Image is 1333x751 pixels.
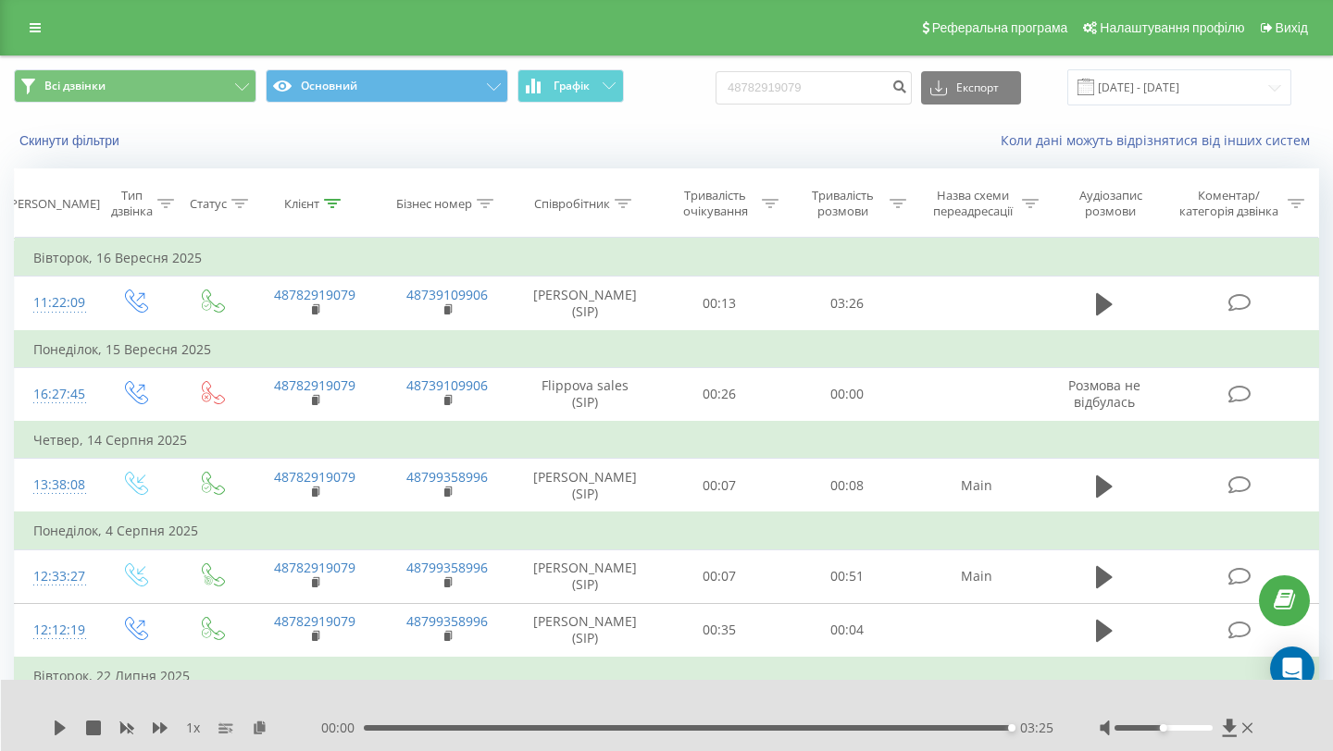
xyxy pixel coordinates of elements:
div: Тип дзвінка [111,188,153,219]
div: Бізнес номер [396,196,472,212]
td: 00:26 [656,367,784,422]
td: 00:35 [656,603,784,658]
td: 00:07 [656,549,784,603]
a: 48799358996 [406,559,488,576]
button: Основний [266,69,508,103]
button: Експорт [921,71,1021,105]
div: Accessibility label [1008,724,1015,732]
div: 16:27:45 [33,376,78,412]
td: 00:04 [783,603,911,658]
div: Тривалість очікування [673,188,758,219]
div: Співробітник [534,196,610,212]
a: Коли дані можуть відрізнятися вiд інших систем [1001,131,1319,149]
span: Вихід [1276,20,1308,35]
div: Open Intercom Messenger [1270,646,1314,691]
span: 03:25 [1020,719,1053,737]
td: [PERSON_NAME] (SIP) [514,549,656,603]
a: 48739109906 [406,376,488,394]
button: Всі дзвінки [14,69,256,103]
span: Всі дзвінки [44,79,106,93]
td: Понеділок, 15 Вересня 2025 [15,331,1319,368]
td: Flippova sales (SIP) [514,367,656,422]
a: 48739109906 [406,286,488,303]
div: Коментар/категорія дзвінка [1175,188,1283,219]
td: Main [911,459,1043,513]
input: Пошук за номером [716,71,912,105]
td: 00:00 [783,367,911,422]
div: Назва схеми переадресації [928,188,1017,219]
span: 00:00 [321,719,364,737]
div: [PERSON_NAME] [6,196,100,212]
td: [PERSON_NAME] (SIP) [514,459,656,513]
td: Вівторок, 16 Вересня 2025 [15,240,1319,277]
div: 13:38:08 [33,467,78,503]
td: [PERSON_NAME] (SIP) [514,277,656,331]
a: 48782919079 [274,376,355,394]
td: Четвер, 14 Серпня 2025 [15,422,1319,459]
a: 48782919079 [274,286,355,303]
a: 48799358996 [406,468,488,486]
div: Статус [190,196,227,212]
span: Розмова не відбулась [1068,376,1140,411]
td: Вівторок, 22 Липня 2025 [15,658,1319,695]
div: Accessibility label [1160,724,1167,732]
td: 00:13 [656,277,784,331]
a: 48782919079 [274,468,355,486]
a: 48799358996 [406,612,488,630]
span: 1 x [186,719,200,737]
button: Скинути фільтри [14,132,129,149]
td: [PERSON_NAME] (SIP) [514,603,656,658]
div: 11:22:09 [33,285,78,321]
div: Аудіозапис розмови [1060,188,1161,219]
span: Графік [554,80,590,92]
div: 12:12:19 [33,612,78,648]
td: 00:07 [656,459,784,513]
td: 00:08 [783,459,911,513]
td: 00:51 [783,549,911,603]
div: 12:33:27 [33,559,78,595]
a: 48782919079 [274,559,355,576]
span: Налаштування профілю [1100,20,1244,35]
td: 03:26 [783,277,911,331]
span: Реферальна програма [932,20,1068,35]
button: Графік [517,69,624,103]
td: Понеділок, 4 Серпня 2025 [15,512,1319,549]
td: Main [911,549,1043,603]
a: 48782919079 [274,612,355,630]
div: Тривалість розмови [800,188,885,219]
div: Клієнт [284,196,319,212]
